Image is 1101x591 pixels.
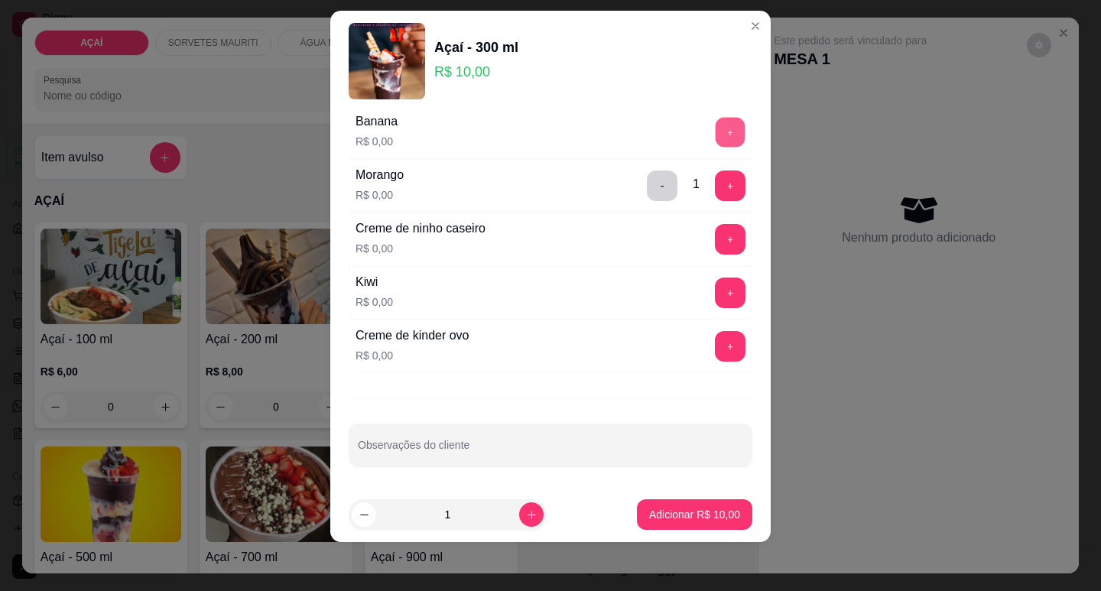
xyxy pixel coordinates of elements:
div: 1 [693,175,700,193]
p: R$ 0,00 [356,241,486,256]
button: increase-product-quantity [519,502,544,527]
button: add [715,331,745,362]
p: Adicionar R$ 10,00 [649,507,740,522]
img: product-image [349,23,425,99]
button: delete [647,170,677,201]
button: Adicionar R$ 10,00 [637,499,752,530]
div: Kiwi [356,273,393,291]
button: add [715,278,745,308]
div: Creme de kinder ovo [356,326,469,345]
button: decrease-product-quantity [352,502,376,527]
p: R$ 10,00 [434,61,518,83]
p: R$ 0,00 [356,134,398,149]
div: Açaí - 300 ml [434,37,518,58]
div: Morango [356,166,404,184]
button: add [715,170,745,201]
p: R$ 0,00 [356,348,469,363]
div: Creme de ninho caseiro [356,219,486,238]
p: R$ 0,00 [356,187,404,203]
input: Observações do cliente [358,443,743,459]
div: Banana [356,112,398,131]
p: R$ 0,00 [356,294,393,310]
button: add [715,224,745,255]
button: add [716,117,745,147]
button: Close [743,14,768,38]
